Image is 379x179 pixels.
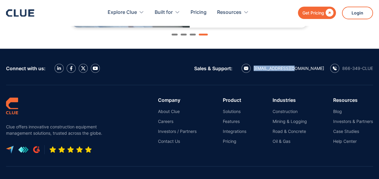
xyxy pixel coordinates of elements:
a: Get Pricing [298,7,336,19]
a: Pricing [223,139,246,144]
a: Mining & Logging [273,119,307,124]
div: [EMAIL_ADDRESS][DOMAIN_NAME] [254,66,324,71]
a: Integrations [223,129,246,134]
div: Built for [155,3,180,22]
a: Features [223,119,246,124]
img: get app logo [18,146,29,153]
a: Help Center [333,139,373,144]
a: Case Studies [333,129,373,134]
img: G2 review platform icon [33,146,40,153]
div: Get Pricing [302,9,324,17]
div: Resources [333,97,373,103]
div: Resources [217,3,242,22]
a: Road & Concrete [273,129,307,134]
a: Oil & Gas [273,139,307,144]
a: Pricing [191,3,207,22]
p: Clue offers innovative construction equipment management solutions, trusted across the globe. [6,124,106,136]
a: Login [342,7,373,19]
div: Explore Clue [108,3,144,22]
img: X icon twitter [81,66,86,71]
img: email icon [244,67,248,70]
div:  [324,9,333,17]
div: Show slide 2 of 4 [181,34,187,36]
img: clue logo simple [6,97,18,115]
a: Investors / Partners [158,129,196,134]
img: calling icon [333,66,337,71]
div: Product [223,97,246,103]
a: Investors & Partners [333,119,373,124]
div: Built for [155,3,173,22]
div: Show slide 4 of 4 [199,34,208,36]
a: Careers [158,119,196,124]
div: Show slide 1 of 4 [172,34,178,36]
a: Contact Us [158,139,196,144]
a: calling icon866-349-CLUE [330,64,373,73]
div: Show slide 3 of 4 [190,34,196,36]
a: About Clue [158,109,196,114]
a: email icon[EMAIL_ADDRESS][DOMAIN_NAME] [242,64,324,73]
a: Construction [273,109,307,114]
img: LinkedIn icon [57,66,61,70]
div: Connect with us: [6,66,46,71]
div: Industries [273,97,307,103]
div: Explore Clue [108,3,137,22]
img: Five-star rating icon [49,146,92,153]
div: 866-349-CLUE [342,66,373,71]
img: facebook icon [70,66,73,71]
a: Solutions [223,109,246,114]
div: Resources [217,3,249,22]
img: YouTube Icon [93,67,98,70]
a: Blog [333,109,373,114]
div: Sales & Support: [194,66,232,71]
img: capterra logo icon [6,146,14,154]
div: Company [158,97,196,103]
